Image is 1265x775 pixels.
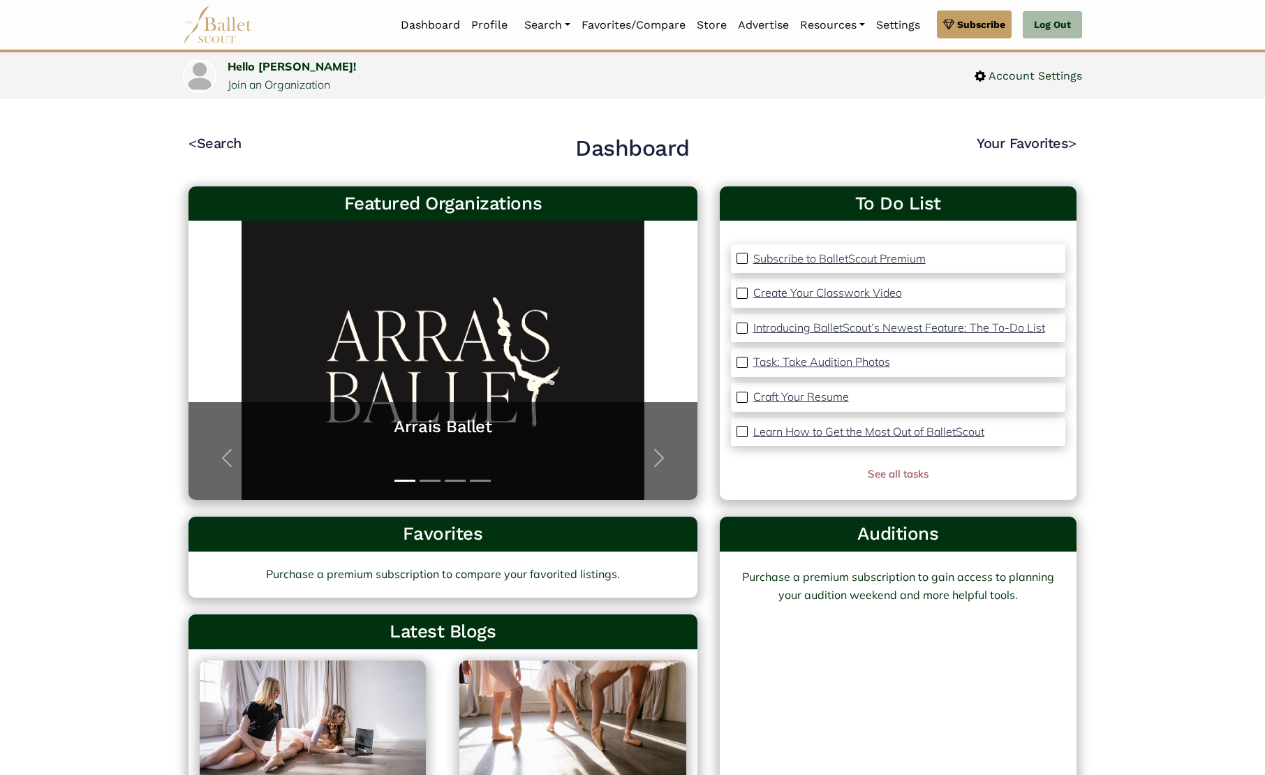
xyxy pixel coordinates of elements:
[731,522,1065,546] h3: Auditions
[466,10,513,40] a: Profile
[753,355,890,369] p: Task: Take Audition Photos
[394,473,415,489] button: Slide 1
[691,10,732,40] a: Store
[445,473,466,489] button: Slide 3
[1023,11,1082,39] a: Log Out
[794,10,871,40] a: Resources
[228,59,356,73] a: Hello [PERSON_NAME]!
[188,134,197,152] code: <
[753,251,926,265] p: Subscribe to BalletScout Premium
[871,10,926,40] a: Settings
[753,250,926,268] a: Subscribe to BalletScout Premium
[977,135,1077,152] a: Your Favorites
[200,192,686,216] h3: Featured Organizations
[732,10,794,40] a: Advertise
[986,67,1082,85] span: Account Settings
[395,10,466,40] a: Dashboard
[420,473,441,489] button: Slide 2
[975,67,1082,85] a: Account Settings
[753,390,849,404] p: Craft Your Resume
[742,570,1054,602] a: Purchase a premium subscription to gain access to planning your audition weekend and more helpful...
[753,423,984,441] a: Learn How to Get the Most Out of BalletScout
[470,473,491,489] button: Slide 4
[200,522,686,546] h3: Favorites
[753,425,984,438] p: Learn How to Get the Most Out of BalletScout
[753,284,902,302] a: Create Your Classwork Video
[1068,134,1077,152] code: >
[202,416,683,438] a: Arrais Ballet
[576,10,691,40] a: Favorites/Compare
[575,134,690,163] h2: Dashboard
[228,77,330,91] a: Join an Organization
[957,17,1005,32] span: Subscribe
[519,10,576,40] a: Search
[200,620,686,644] h3: Latest Blogs
[753,286,902,300] p: Create Your Classwork Video
[188,552,697,598] a: Purchase a premium subscription to compare your favorited listings.
[753,388,849,406] a: Craft Your Resume
[753,320,1045,334] p: Introducing BalletScout’s Newest Feature: The To-Do List
[943,17,954,32] img: gem.svg
[753,319,1045,337] a: Introducing BalletScout’s Newest Feature: The To-Do List
[184,61,215,91] img: profile picture
[731,192,1065,216] a: To Do List
[753,353,890,371] a: Task: Take Audition Photos
[188,135,242,152] a: <Search
[937,10,1012,38] a: Subscribe
[868,467,929,480] a: See all tasks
